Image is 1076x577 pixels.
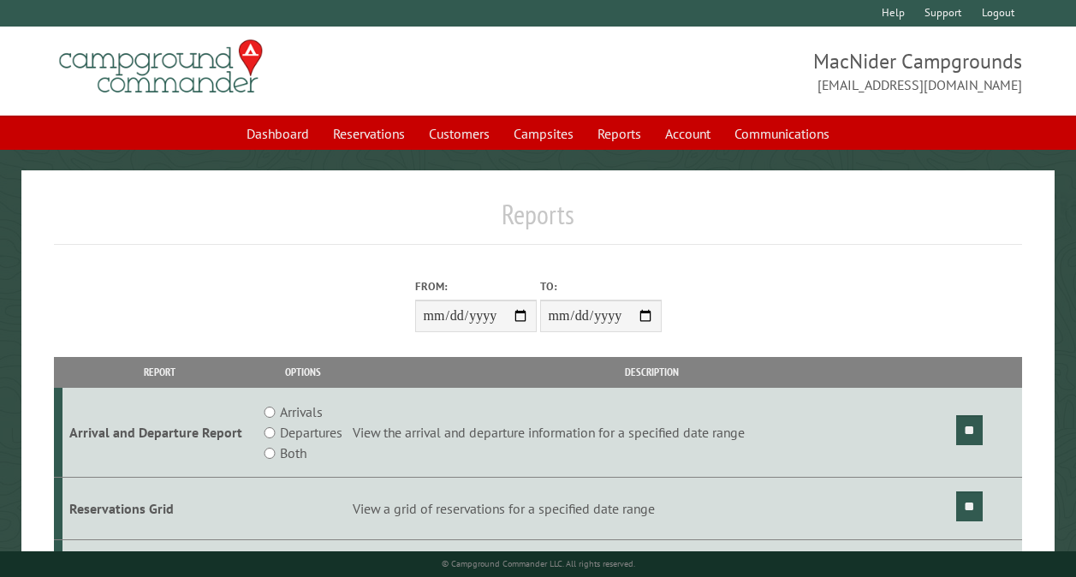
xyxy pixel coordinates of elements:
th: Report [62,357,257,387]
label: Departures [280,422,342,443]
a: Account [655,117,721,150]
td: View a grid of reservations for a specified date range [350,478,954,540]
th: Options [256,357,350,387]
a: Communications [724,117,840,150]
a: Customers [419,117,500,150]
th: Description [350,357,954,387]
h1: Reports [54,198,1022,245]
span: MacNider Campgrounds [EMAIL_ADDRESS][DOMAIN_NAME] [538,47,1023,95]
a: Reservations [323,117,415,150]
td: View the arrival and departure information for a specified date range [350,388,954,478]
label: From: [415,278,537,294]
td: Reservations Grid [62,478,257,540]
label: To: [540,278,662,294]
label: Arrivals [280,402,323,422]
a: Reports [587,117,651,150]
td: Arrival and Departure Report [62,388,257,478]
a: Dashboard [236,117,319,150]
a: Campsites [503,117,584,150]
img: Campground Commander [54,33,268,100]
small: © Campground Commander LLC. All rights reserved. [442,558,635,569]
label: Both [280,443,306,463]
